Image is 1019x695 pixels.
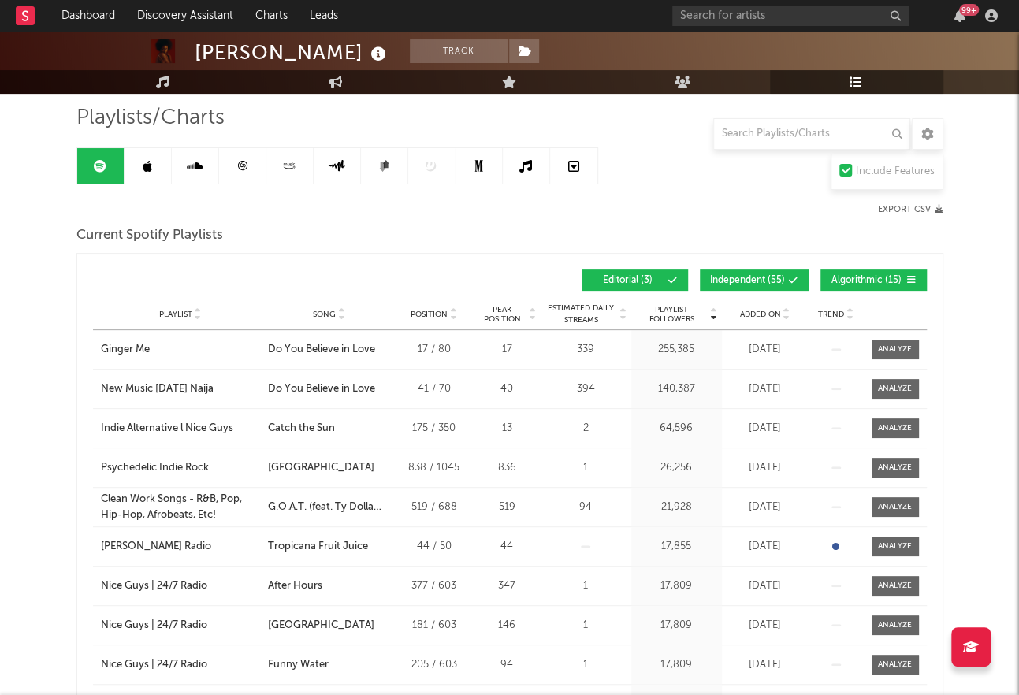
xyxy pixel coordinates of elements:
span: Estimated Daily Streams [545,303,618,326]
div: Nice Guys | 24/7 Radio [101,618,207,634]
div: 94 [478,657,537,673]
div: 17 / 80 [399,342,470,358]
a: Clean Work Songs - R&B, Pop, Hip-Hop, Afrobeats, Etc! [101,492,260,522]
div: [PERSON_NAME] Radio [101,539,211,555]
div: Funny Water [268,657,329,673]
div: 64,596 [635,421,718,437]
div: 17,855 [635,539,718,555]
span: Current Spotify Playlists [76,226,223,245]
div: Nice Guys | 24/7 Radio [101,657,207,673]
a: Do You Believe in Love [268,342,391,358]
div: 347 [478,578,537,594]
div: 377 / 603 [399,578,470,594]
div: 836 [478,460,537,476]
input: Search Playlists/Charts [713,118,910,150]
button: Export CSV [878,205,943,214]
a: Nice Guys | 24/7 Radio [101,578,260,594]
div: 44 [478,539,537,555]
div: 17,809 [635,618,718,634]
div: [GEOGRAPHIC_DATA] [268,618,374,634]
div: 838 / 1045 [399,460,470,476]
a: New Music [DATE] Naija [101,381,260,397]
button: 99+ [954,9,965,22]
div: New Music [DATE] Naija [101,381,214,397]
div: Psychedelic Indie Rock [101,460,209,476]
div: Do You Believe in Love [268,342,375,358]
a: [PERSON_NAME] Radio [101,539,260,555]
div: After Hours [268,578,322,594]
div: 2 [545,421,627,437]
div: 146 [478,618,537,634]
a: Indie Alternative l Nice Guys [101,421,260,437]
span: Algorithmic ( 15 ) [831,276,903,285]
div: 1 [545,657,627,673]
div: Ginger Me [101,342,150,358]
div: [DATE] [726,342,805,358]
span: Trend [818,310,844,319]
div: Nice Guys | 24/7 Radio [101,578,207,594]
div: 339 [545,342,627,358]
button: Algorithmic(15) [820,269,927,291]
span: Position [411,310,448,319]
div: [DATE] [726,657,805,673]
a: G.O.A.T. (feat. Ty Dolla $ign & [PERSON_NAME]) [268,500,391,515]
div: 140,387 [635,381,718,397]
div: Include Features [856,162,935,181]
div: [DATE] [726,578,805,594]
div: 21,928 [635,500,718,515]
div: 255,385 [635,342,718,358]
button: Independent(55) [700,269,809,291]
div: 519 / 688 [399,500,470,515]
div: 94 [545,500,627,515]
span: Independent ( 55 ) [710,276,785,285]
a: Ginger Me [101,342,260,358]
div: Indie Alternative l Nice Guys [101,421,233,437]
div: 175 / 350 [399,421,470,437]
div: 181 / 603 [399,618,470,634]
div: 99 + [959,4,979,16]
div: 17,809 [635,657,718,673]
span: Editorial ( 3 ) [592,276,664,285]
div: 519 [478,500,537,515]
div: 41 / 70 [399,381,470,397]
a: Nice Guys | 24/7 Radio [101,618,260,634]
a: Psychedelic Indie Rock [101,460,260,476]
span: Playlists/Charts [76,109,225,128]
div: [DATE] [726,381,805,397]
button: Editorial(3) [582,269,688,291]
div: 205 / 603 [399,657,470,673]
div: [DATE] [726,421,805,437]
div: 17 [478,342,537,358]
div: [DATE] [726,460,805,476]
a: Nice Guys | 24/7 Radio [101,657,260,673]
button: Track [410,39,508,63]
div: [GEOGRAPHIC_DATA] [268,460,374,476]
a: Tropicana Fruit Juice [268,539,391,555]
div: [DATE] [726,539,805,555]
div: 44 / 50 [399,539,470,555]
div: [DATE] [726,618,805,634]
div: 1 [545,460,627,476]
div: Tropicana Fruit Juice [268,539,368,555]
span: Added On [740,310,781,319]
div: 26,256 [635,460,718,476]
div: [PERSON_NAME] [195,39,390,65]
div: 17,809 [635,578,718,594]
span: Playlist Followers [635,305,708,324]
div: 1 [545,578,627,594]
div: Catch the Sun [268,421,335,437]
div: 13 [478,421,537,437]
div: 394 [545,381,627,397]
span: Playlist [159,310,192,319]
span: Peak Position [478,305,527,324]
div: 1 [545,618,627,634]
input: Search for artists [672,6,909,26]
span: Song [313,310,336,319]
div: Do You Believe in Love [268,381,375,397]
div: [DATE] [726,500,805,515]
div: 40 [478,381,537,397]
a: Do You Believe in Love [268,381,391,397]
